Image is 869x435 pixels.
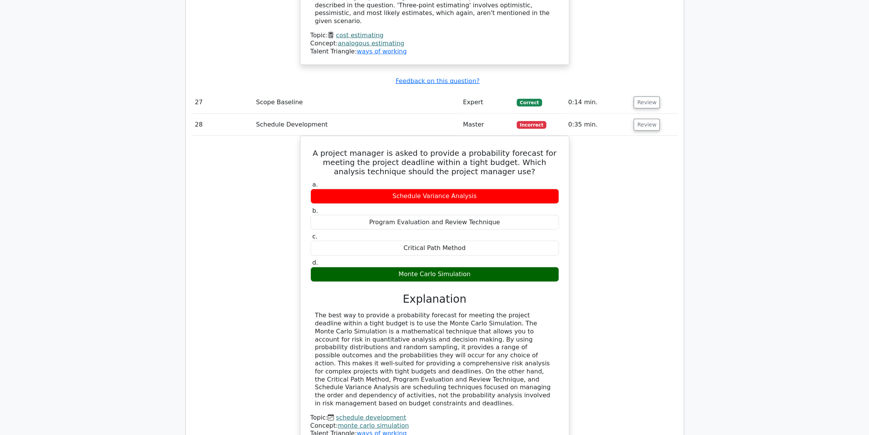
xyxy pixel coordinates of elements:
a: analogous estimating [338,40,404,47]
div: Critical Path Method [310,241,559,256]
td: Expert [460,92,514,113]
button: Review [634,97,660,108]
div: The best way to provide a probability forecast for meeting the project deadline within a tight bu... [315,312,554,408]
td: Scope Baseline [253,92,460,113]
span: b. [312,207,318,214]
td: Schedule Development [253,114,460,136]
h5: A project manager is asked to provide a probability forecast for meeting the project deadline wit... [310,148,560,176]
a: ways of working [357,48,407,55]
td: 28 [192,114,253,136]
button: Review [634,119,660,131]
td: Master [460,114,514,136]
td: 0:14 min. [565,92,631,113]
div: Schedule Variance Analysis [310,189,559,204]
div: Topic: [310,414,559,422]
div: Concept: [310,422,559,430]
span: c. [312,233,318,240]
a: Feedback on this question? [395,77,479,85]
a: schedule development [336,414,406,421]
a: cost estimating [336,32,384,39]
div: Concept: [310,40,559,48]
div: Program Evaluation and Review Technique [310,215,559,230]
div: Talent Triangle: [310,32,559,55]
span: Incorrect [517,121,546,129]
span: a. [312,181,318,188]
td: 27 [192,92,253,113]
h3: Explanation [315,293,554,306]
div: Monte Carlo Simulation [310,267,559,282]
span: d. [312,259,318,266]
span: Correct [517,99,542,107]
a: monte carlo simulation [338,422,409,429]
div: Topic: [310,32,559,40]
td: 0:35 min. [565,114,631,136]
